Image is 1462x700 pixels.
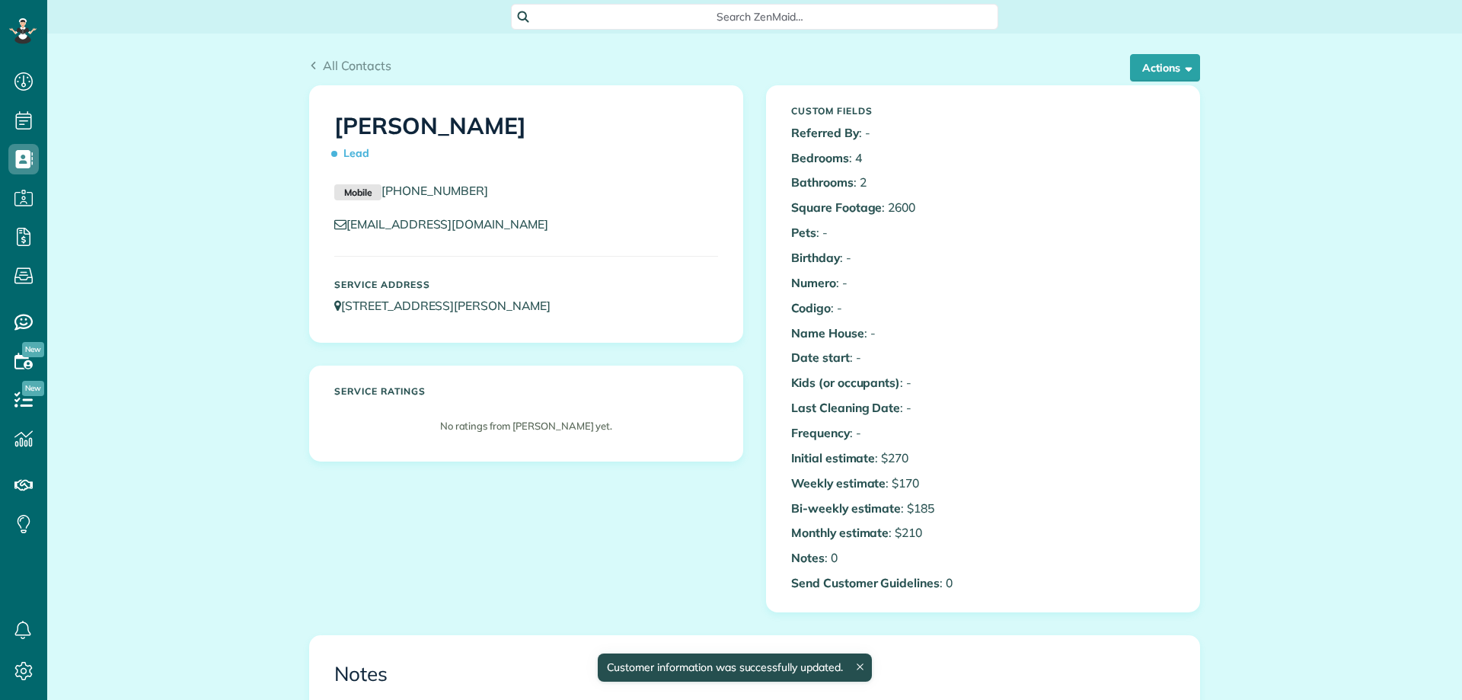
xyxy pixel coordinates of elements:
[791,375,900,390] b: Kids (or occupants)
[791,425,850,440] b: Frequency
[334,183,488,198] a: Mobile[PHONE_NUMBER]
[791,500,901,516] b: Bi-weekly estimate
[791,349,972,366] p: : -
[791,150,849,165] b: Bedrooms
[791,525,889,540] b: Monthly estimate
[791,199,972,216] p: : 2600
[334,298,565,313] a: [STREET_ADDRESS][PERSON_NAME]
[791,224,972,241] p: : -
[597,654,871,682] div: Customer information was successfully updated.
[791,250,840,265] b: Birthday
[309,56,391,75] a: All Contacts
[791,325,864,340] b: Name House
[791,549,972,567] p: : 0
[334,663,1175,686] h3: Notes
[323,58,391,73] span: All Contacts
[342,419,710,433] p: No ratings from [PERSON_NAME] yet.
[791,550,825,565] b: Notes
[791,424,972,442] p: : -
[791,399,972,417] p: : -
[791,106,972,116] h5: Custom Fields
[791,225,816,240] b: Pets
[791,149,972,167] p: : 4
[334,184,381,201] small: Mobile
[791,275,836,290] b: Numero
[22,381,44,396] span: New
[791,449,972,467] p: : $270
[791,125,859,140] b: Referred By
[1130,54,1200,82] button: Actions
[791,249,972,267] p: : -
[791,374,972,392] p: : -
[791,500,972,517] p: : $185
[791,174,972,191] p: : 2
[791,200,882,215] b: Square Footage
[791,450,875,465] b: Initial estimate
[791,300,831,315] b: Codigo
[791,299,972,317] p: : -
[791,324,972,342] p: : -
[791,124,972,142] p: : -
[334,280,718,289] h5: Service Address
[791,574,972,592] p: : 0
[334,140,375,167] span: Lead
[334,216,563,232] a: [EMAIL_ADDRESS][DOMAIN_NAME]
[791,475,886,491] b: Weekly estimate
[791,350,850,365] b: Date start
[791,274,972,292] p: : -
[22,342,44,357] span: New
[791,575,940,590] b: Send Customer Guidelines
[334,386,718,396] h5: Service ratings
[791,524,972,542] p: : $210
[791,475,972,492] p: : $170
[791,174,854,190] b: Bathrooms
[791,400,900,415] b: Last Cleaning Date
[334,113,718,167] h1: [PERSON_NAME]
